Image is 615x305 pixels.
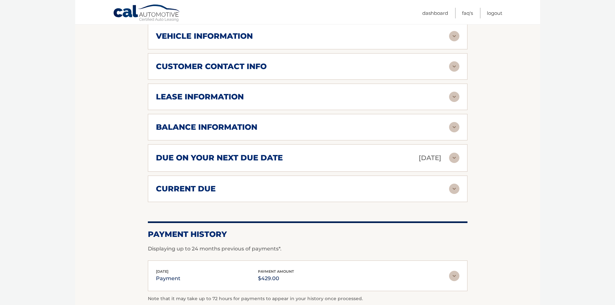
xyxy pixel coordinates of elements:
img: accordion-rest.svg [449,31,459,41]
img: accordion-rest.svg [449,61,459,72]
img: accordion-rest.svg [449,122,459,132]
span: [DATE] [156,269,169,274]
p: payment [156,274,180,283]
h2: Payment History [148,229,467,239]
h2: vehicle information [156,31,253,41]
p: [DATE] [419,152,441,164]
span: payment amount [258,269,294,274]
h2: balance information [156,122,257,132]
img: accordion-rest.svg [449,153,459,163]
a: FAQ's [462,8,473,18]
img: accordion-rest.svg [449,271,459,281]
img: accordion-rest.svg [449,184,459,194]
p: Note that it may take up to 72 hours for payments to appear in your history once processed. [148,295,467,303]
h2: customer contact info [156,62,267,71]
a: Logout [487,8,502,18]
h2: due on your next due date [156,153,283,163]
img: accordion-rest.svg [449,92,459,102]
p: Displaying up to 24 months previous of payments*. [148,245,467,253]
p: $429.00 [258,274,294,283]
a: Cal Automotive [113,4,181,23]
h2: current due [156,184,216,194]
h2: lease information [156,92,244,102]
a: Dashboard [422,8,448,18]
